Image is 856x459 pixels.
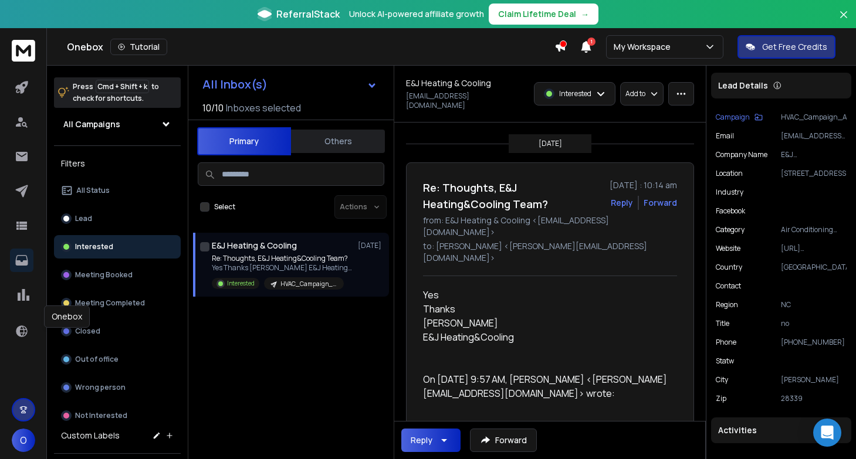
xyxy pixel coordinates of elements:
p: title [716,319,729,328]
p: Facebook [716,206,745,216]
blockquote: On [DATE] 9:57 AM, [PERSON_NAME] <[PERSON_NAME][EMAIL_ADDRESS][DOMAIN_NAME]> wrote: [423,372,668,414]
p: Company Name [716,150,767,159]
div: Open Intercom Messenger [813,419,841,447]
h1: All Inbox(s) [202,79,268,90]
p: Email [716,131,734,141]
button: Not Interested [54,404,181,427]
div: [PERSON_NAME] [423,316,668,358]
p: E&J Heating&Cooling [781,150,847,159]
p: Get Free Credits [762,41,827,53]
p: Lead Details [718,80,768,91]
p: Wrong person [75,383,126,392]
div: Activities [711,417,851,443]
button: Tutorial [110,39,167,55]
div: Thanks [423,302,668,358]
p: [STREET_ADDRESS] [781,169,847,178]
p: Interested [559,89,591,98]
button: Claim Lifetime Deal→ [489,4,598,25]
p: [EMAIL_ADDRESS][DOMAIN_NAME] [781,131,847,141]
p: Out of office [75,355,119,364]
p: [DATE] [539,139,562,148]
button: All Inbox(s) [193,73,387,96]
p: HVAC_Campaign_Aug27 [781,113,847,122]
button: Others [291,128,385,154]
h1: All Campaigns [63,118,120,130]
p: [GEOGRAPHIC_DATA] [781,263,847,272]
p: [DATE] : 10:14 am [610,179,677,191]
p: Meeting Completed [75,298,145,308]
h1: E&J Heating & Cooling [406,77,491,89]
button: O [12,429,35,452]
button: Out of office [54,348,181,371]
p: NC [781,300,847,310]
p: [URL][DOMAIN_NAME] [781,244,847,253]
p: Press to check for shortcuts. [73,81,159,104]
button: Close banner [836,7,851,35]
button: All Status [54,179,181,202]
label: Select [214,202,235,212]
h1: Re: Thoughts, E&J Heating&Cooling Team? [423,179,603,212]
button: Closed [54,319,181,343]
div: E&J Heating&Cooling [423,330,668,358]
h1: E&J Heating & Cooling [212,240,297,251]
p: to: [PERSON_NAME] <[PERSON_NAME][EMAIL_ADDRESS][DOMAIN_NAME]> [423,240,677,264]
div: Onebox [67,39,554,55]
button: Meeting Completed [54,291,181,315]
p: Add to [625,89,645,98]
p: Closed [75,327,100,336]
span: ReferralStack [276,7,340,21]
button: Get Free Credits [737,35,835,59]
p: website [716,244,740,253]
p: Statw [716,356,734,366]
div: Onebox [44,305,90,328]
button: Meeting Booked [54,263,181,287]
p: Interested [75,242,113,251]
button: Interested [54,235,181,259]
p: from: E&J Heating & Cooling <[EMAIL_ADDRESS][DOMAIN_NAME]> [423,215,677,238]
p: [PERSON_NAME] [781,375,847,385]
button: Primary [197,127,291,155]
button: Reply [611,197,633,209]
button: Campaign [716,113,763,122]
p: industry [716,188,743,197]
span: Cmd + Shift + k [96,80,149,93]
span: 10 / 10 [202,101,224,115]
p: Campaign [716,113,750,122]
h3: Custom Labels [61,430,120,441]
p: My Workspace [614,41,675,53]
button: Forward [470,429,537,452]
p: Meeting Booked [75,270,133,280]
p: Contact [716,281,741,291]
p: [PHONE_NUMBER] [781,338,847,347]
span: 1 [587,38,596,46]
p: Region [716,300,738,310]
span: → [581,8,589,20]
div: Reply [411,434,432,446]
p: 28339 [781,394,847,403]
p: Yes Thanks [PERSON_NAME] E&J Heating&Cooling > On [DATE], [212,263,353,273]
button: Reply [401,429,461,452]
p: Country [716,263,742,272]
p: All Status [76,186,110,195]
p: no [781,319,847,328]
p: City [716,375,728,385]
p: Unlock AI-powered affiliate growth [349,8,484,20]
button: Wrong person [54,376,181,399]
p: Re: Thoughts, E&J Heating&Cooling Team? [212,254,353,263]
p: HVAC_Campaign_Aug27 [280,280,337,288]
button: All Campaigns [54,113,181,136]
p: Category [716,225,745,234]
p: [DATE] [358,241,384,250]
button: Lead [54,207,181,230]
h3: Inboxes selected [226,101,301,115]
p: Interested [227,279,255,288]
div: Forward [644,197,677,209]
p: Lead [75,214,92,223]
p: Zip [716,394,726,403]
p: [EMAIL_ADDRESS][DOMAIN_NAME] [406,91,527,110]
p: location [716,169,743,178]
p: Phone [716,338,736,347]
